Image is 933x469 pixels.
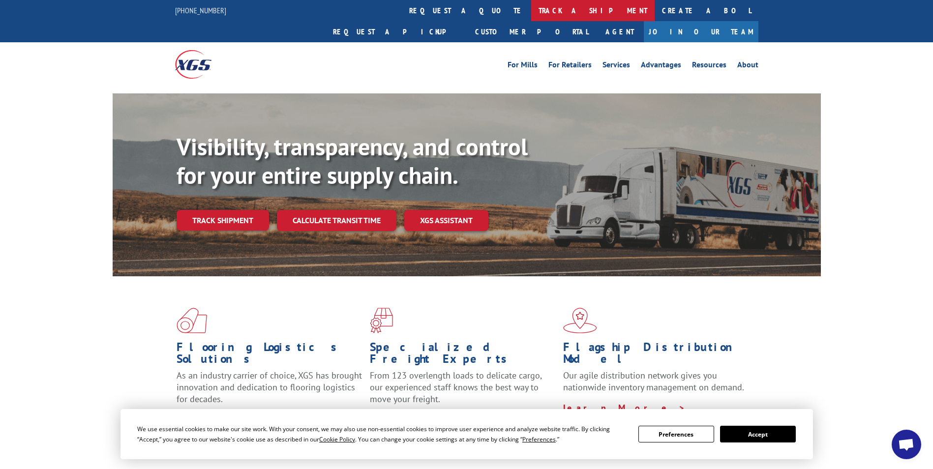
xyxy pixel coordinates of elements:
span: Our agile distribution network gives you nationwide inventory management on demand. [563,370,744,393]
a: Calculate transit time [277,210,396,231]
span: Preferences [522,435,556,443]
span: Cookie Policy [319,435,355,443]
a: Services [602,61,630,72]
h1: Flooring Logistics Solutions [177,341,362,370]
img: xgs-icon-total-supply-chain-intelligence-red [177,308,207,333]
a: For Mills [508,61,538,72]
b: Visibility, transparency, and control for your entire supply chain. [177,131,528,190]
a: Track shipment [177,210,269,231]
button: Accept [720,426,796,442]
img: xgs-icon-flagship-distribution-model-red [563,308,597,333]
a: [PHONE_NUMBER] [175,5,226,15]
span: As an industry carrier of choice, XGS has brought innovation and dedication to flooring logistics... [177,370,362,405]
img: xgs-icon-focused-on-flooring-red [370,308,393,333]
a: Request a pickup [326,21,468,42]
h1: Flagship Distribution Model [563,341,749,370]
a: Join Our Team [644,21,758,42]
div: We use essential cookies to make our site work. With your consent, we may also use non-essential ... [137,424,627,444]
a: Agent [596,21,644,42]
a: Advantages [641,61,681,72]
div: Open chat [892,430,921,459]
a: Resources [692,61,726,72]
h1: Specialized Freight Experts [370,341,556,370]
a: Customer Portal [468,21,596,42]
p: From 123 overlength loads to delicate cargo, our experienced staff knows the best way to move you... [370,370,556,413]
a: Learn More > [563,402,686,413]
a: XGS ASSISTANT [404,210,488,231]
a: About [737,61,758,72]
div: Cookie Consent Prompt [120,409,813,459]
a: For Retailers [548,61,592,72]
button: Preferences [638,426,714,442]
